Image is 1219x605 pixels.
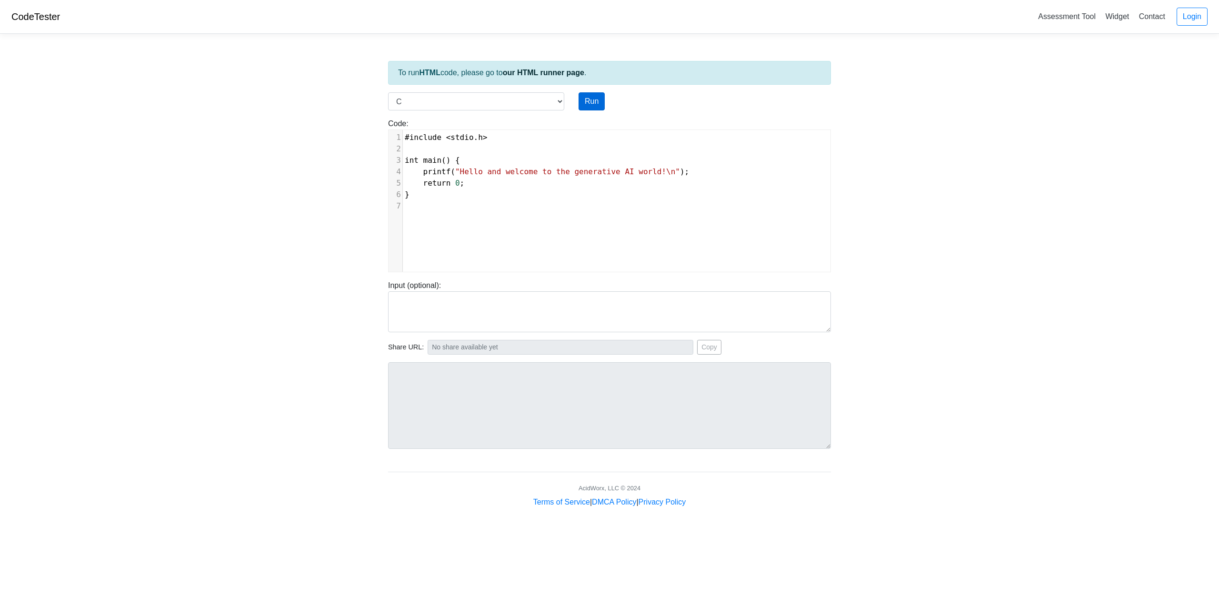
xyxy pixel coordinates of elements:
[389,166,402,178] div: 4
[533,498,590,506] a: Terms of Service
[423,179,451,188] span: return
[503,69,584,77] a: our HTML runner page
[381,118,838,272] div: Code:
[405,133,488,142] span: .
[389,143,402,155] div: 2
[389,178,402,189] div: 5
[423,156,442,165] span: main
[389,189,402,200] div: 6
[405,156,460,165] span: () {
[579,92,605,110] button: Run
[389,132,402,143] div: 1
[423,167,451,176] span: printf
[697,340,721,355] button: Copy
[381,280,838,332] div: Input (optional):
[389,155,402,166] div: 3
[1135,9,1169,24] a: Contact
[579,484,640,493] div: AcidWorx, LLC © 2024
[388,61,831,85] div: To run code, please go to .
[388,342,424,353] span: Share URL:
[389,200,402,212] div: 7
[405,167,689,176] span: ( );
[455,167,680,176] span: "Hello and welcome to the generative AI world!\n"
[11,11,60,22] a: CodeTester
[1101,9,1133,24] a: Widget
[428,340,693,355] input: No share available yet
[405,133,441,142] span: #include
[405,156,419,165] span: int
[533,496,686,508] div: | |
[405,179,464,188] span: ;
[592,498,636,506] a: DMCA Policy
[446,133,451,142] span: <
[478,133,483,142] span: h
[455,179,460,188] span: 0
[1177,8,1208,26] a: Login
[639,498,686,506] a: Privacy Policy
[419,69,440,77] strong: HTML
[405,190,410,199] span: }
[450,133,473,142] span: stdio
[1034,9,1099,24] a: Assessment Tool
[483,133,488,142] span: >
